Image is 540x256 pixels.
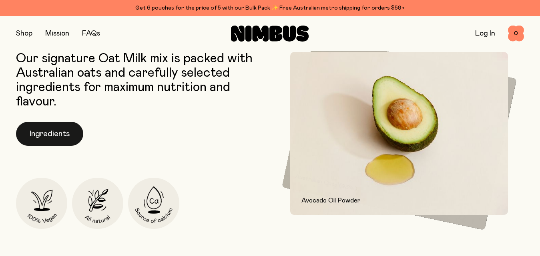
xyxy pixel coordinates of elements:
[290,52,508,215] img: Avocado and avocado oil
[82,30,100,37] a: FAQs
[16,3,524,13] div: Get 6 pouches for the price of 5 with our Bulk Pack ✨ Free Australian metro shipping for orders $59+
[301,196,497,205] p: Avocado Oil Powder
[475,30,495,37] a: Log In
[508,26,524,42] button: 0
[16,122,83,146] button: Ingredients
[16,52,266,109] p: Our signature Oat Milk mix is packed with Australian oats and carefully selected ingredients for ...
[45,30,69,37] a: Mission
